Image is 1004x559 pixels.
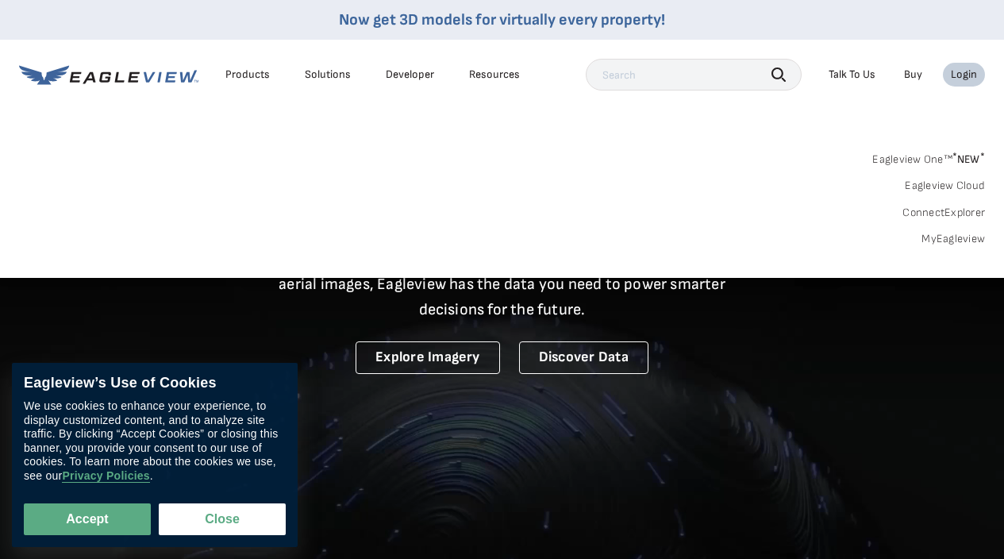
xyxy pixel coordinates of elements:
p: A new era starts here. Built on more than 3.5 billion high-resolution aerial images, Eagleview ha... [260,246,745,322]
a: MyEagleview [921,232,985,246]
div: Products [225,67,270,82]
div: Eagleview’s Use of Cookies [24,375,286,392]
button: Close [159,503,286,535]
a: Privacy Policies [62,470,149,484]
input: Search [586,59,802,91]
button: Accept [24,503,151,535]
a: Buy [904,67,922,82]
div: We use cookies to enhance your experience, to display customized content, and to analyze site tra... [24,400,286,484]
a: Now get 3D models for virtually every property! [339,10,665,29]
div: Resources [469,67,520,82]
a: Developer [386,67,434,82]
a: Eagleview Cloud [905,179,985,193]
a: ConnectExplorer [902,206,985,220]
a: Discover Data [519,341,648,374]
a: Eagleview One™*NEW* [872,148,985,166]
div: Login [951,67,977,82]
span: NEW [952,152,985,166]
div: Talk To Us [829,67,875,82]
div: Solutions [305,67,351,82]
a: Explore Imagery [356,341,500,374]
